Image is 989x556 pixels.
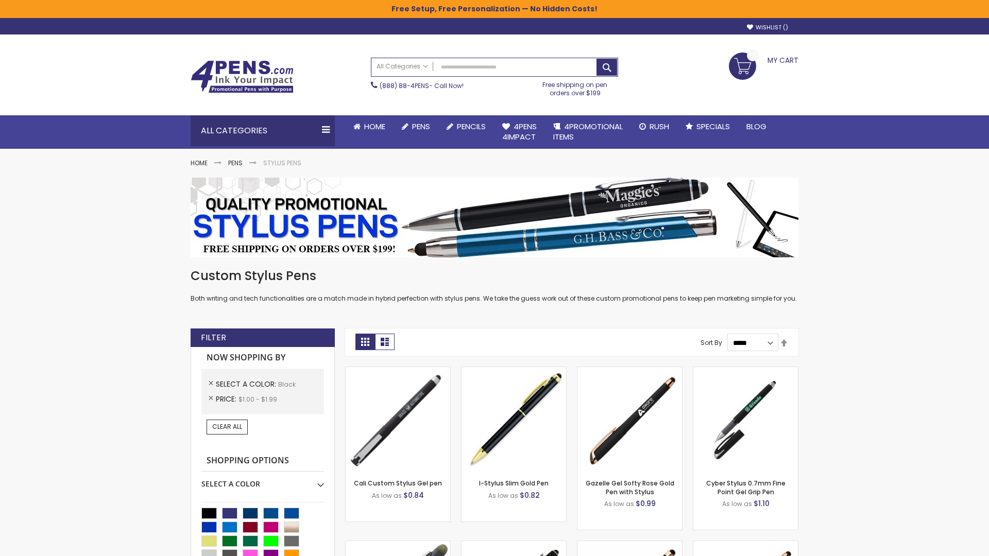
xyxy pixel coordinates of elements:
[412,121,430,132] span: Pens
[346,367,450,375] a: Cali Custom Stylus Gel pen-Black
[577,541,682,549] a: Islander Softy Rose Gold Gel Pen with Stylus-Black
[216,379,278,389] span: Select A Color
[345,115,394,138] a: Home
[191,60,294,93] img: 4Pens Custom Pens and Promotional Products
[403,490,424,500] span: $0.84
[364,121,385,132] span: Home
[216,394,238,404] span: Price
[462,367,566,375] a: I-Stylus Slim Gold-Black
[520,490,540,500] span: $0.82
[754,498,770,509] span: $1.10
[191,268,798,303] div: Both writing and tech functionalities are a match made in hybrid perfection with stylus pens. We ...
[577,367,682,472] img: Gazelle Gel Softy Rose Gold Pen with Stylus-Black
[696,121,730,132] span: Specials
[577,367,682,375] a: Gazelle Gel Softy Rose Gold Pen with Stylus-Black
[354,479,442,488] a: Cali Custom Stylus Gel pen
[502,121,537,142] span: 4Pens 4impact
[191,178,798,257] img: Stylus Pens
[532,77,619,97] div: Free shipping on pen orders over $199
[346,367,450,472] img: Cali Custom Stylus Gel pen-Black
[650,121,669,132] span: Rush
[738,115,775,138] a: Blog
[746,121,766,132] span: Blog
[263,159,301,167] strong: Stylus Pens
[355,334,375,350] strong: Grid
[201,450,324,472] strong: Shopping Options
[228,159,243,167] a: Pens
[238,395,277,404] span: $1.00 - $1.99
[201,332,226,343] strong: Filter
[462,367,566,472] img: I-Stylus Slim Gold-Black
[553,121,623,142] span: 4PROMOTIONAL ITEMS
[201,347,324,369] strong: Now Shopping by
[371,58,433,75] a: All Categories
[438,115,494,138] a: Pencils
[701,338,722,347] label: Sort By
[462,541,566,549] a: Custom Soft Touch® Metal Pens with Stylus-Black
[191,159,208,167] a: Home
[747,24,788,31] a: Wishlist
[706,479,786,496] a: Cyber Stylus 0.7mm Fine Point Gel Grip Pen
[380,81,429,90] a: (888) 88-4PENS
[494,115,545,149] a: 4Pens4impact
[693,367,798,375] a: Cyber Stylus 0.7mm Fine Point Gel Grip Pen-Black
[377,62,428,71] span: All Categories
[278,380,296,389] span: Black
[372,491,402,500] span: As low as
[604,499,634,508] span: As low as
[479,479,549,488] a: I-Stylus Slim Gold Pen
[545,115,631,149] a: 4PROMOTIONALITEMS
[693,541,798,549] a: Gazelle Gel Softy Rose Gold Pen with Stylus - ColorJet-Black
[488,491,518,500] span: As low as
[201,472,324,489] div: Select A Color
[191,268,798,284] h1: Custom Stylus Pens
[636,498,656,509] span: $0.99
[207,420,248,434] a: Clear All
[631,115,677,138] a: Rush
[380,81,464,90] span: - Call Now!
[394,115,438,138] a: Pens
[722,499,752,508] span: As low as
[346,541,450,549] a: Souvenir® Jalan Highlighter Stylus Pen Combo-Black
[457,121,486,132] span: Pencils
[677,115,738,138] a: Specials
[191,115,335,146] div: All Categories
[212,422,242,431] span: Clear All
[693,367,798,472] img: Cyber Stylus 0.7mm Fine Point Gel Grip Pen-Black
[586,479,674,496] a: Gazelle Gel Softy Rose Gold Pen with Stylus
